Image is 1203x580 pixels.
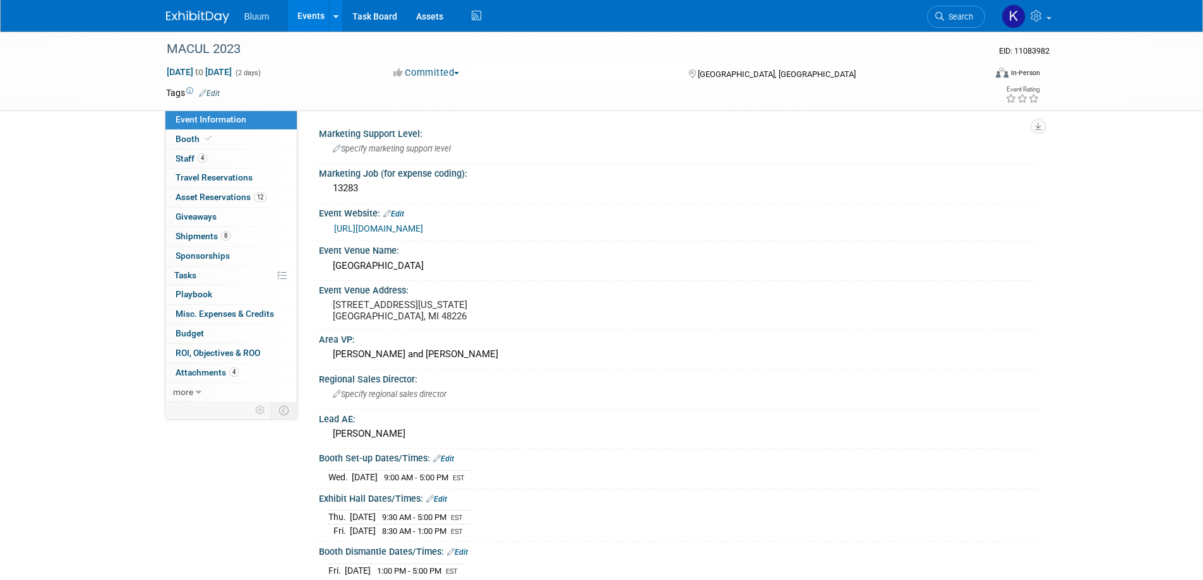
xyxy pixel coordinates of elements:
[193,67,205,77] span: to
[911,66,1041,85] div: Event Format
[328,524,350,537] td: Fri.
[165,305,297,324] a: Misc. Expenses & Credits
[1002,4,1026,28] img: Kellie Noller
[165,266,297,285] a: Tasks
[944,12,973,21] span: Search
[698,69,856,79] span: [GEOGRAPHIC_DATA], [GEOGRAPHIC_DATA]
[328,345,1028,364] div: [PERSON_NAME] and [PERSON_NAME]
[249,402,272,418] td: Personalize Event Tab Strip
[328,424,1028,444] div: [PERSON_NAME]
[176,114,246,124] span: Event Information
[165,324,297,343] a: Budget
[199,89,220,98] a: Edit
[927,6,985,28] a: Search
[162,38,966,61] div: MACUL 2023
[433,454,454,463] a: Edit
[333,299,604,322] pre: [STREET_ADDRESS][US_STATE] [GEOGRAPHIC_DATA], MI 48226
[165,130,297,149] a: Booth
[319,124,1038,140] div: Marketing Support Level:
[173,387,193,397] span: more
[350,524,376,537] td: [DATE]
[319,489,1038,506] div: Exhibit Hall Dates/Times:
[176,328,204,338] span: Budget
[350,511,376,524] td: [DATE]
[176,309,274,319] span: Misc. Expenses & Credits
[165,110,297,129] a: Event Information
[165,188,297,207] a: Asset Reservations12
[166,86,220,99] td: Tags
[176,153,207,163] span: Staff
[271,402,297,418] td: Toggle Event Tabs
[176,192,266,202] span: Asset Reservations
[205,135,212,142] i: Booth reservation complete
[221,231,230,240] span: 8
[447,548,468,557] a: Edit
[244,11,270,21] span: Bluum
[352,470,378,483] td: [DATE]
[384,473,448,482] span: 9:00 AM - 5:00 PM
[165,150,297,169] a: Staff4
[165,364,297,382] a: Attachments4
[333,144,451,153] span: Specify marketing support level
[328,256,1028,276] div: [GEOGRAPHIC_DATA]
[176,289,212,299] span: Playbook
[426,495,447,504] a: Edit
[165,247,297,266] a: Sponsorships
[319,241,1038,257] div: Event Venue Name:
[319,449,1038,465] div: Booth Set-up Dates/Times:
[999,46,1050,56] span: Event ID: 11083982
[319,542,1038,559] div: Booth Dismantle Dates/Times:
[377,566,441,576] span: 1:00 PM - 5:00 PM
[328,179,1028,198] div: 13283
[319,370,1038,386] div: Regional Sales Director:
[176,348,260,358] span: ROI, Objectives & ROO
[328,511,350,524] td: Thu.
[451,528,463,536] span: EST
[1010,68,1040,78] div: In-Person
[345,564,371,577] td: [DATE]
[176,251,230,261] span: Sponsorships
[229,367,239,377] span: 4
[176,367,239,377] span: Attachments
[176,211,217,222] span: Giveaways
[334,223,423,234] a: [URL][DOMAIN_NAME]
[319,204,1038,220] div: Event Website:
[165,344,297,363] a: ROI, Objectives & ROO
[319,281,1038,297] div: Event Venue Address:
[166,66,232,78] span: [DATE] [DATE]
[1005,86,1039,93] div: Event Rating
[254,192,266,202] span: 12
[319,330,1038,346] div: Area VP:
[319,410,1038,425] div: Lead AE:
[389,66,464,80] button: Committed
[451,514,463,522] span: EST
[996,68,1008,78] img: Format-Inperson.png
[174,270,196,280] span: Tasks
[319,164,1038,180] div: Marketing Job (for expense coding):
[446,567,458,576] span: EST
[176,172,253,182] span: Travel Reservations
[333,389,446,399] span: Specify regional sales director
[165,169,297,187] a: Travel Reservations
[382,526,446,536] span: 8:30 AM - 1:00 PM
[166,11,229,23] img: ExhibitDay
[382,512,446,522] span: 9:30 AM - 5:00 PM
[176,134,214,144] span: Booth
[383,210,404,218] a: Edit
[165,208,297,227] a: Giveaways
[165,383,297,402] a: more
[453,474,465,482] span: EST
[176,231,230,241] span: Shipments
[234,69,261,77] span: (2 days)
[328,564,345,577] td: Fri.
[165,285,297,304] a: Playbook
[328,470,352,483] td: Wed.
[165,227,297,246] a: Shipments8
[198,153,207,163] span: 4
